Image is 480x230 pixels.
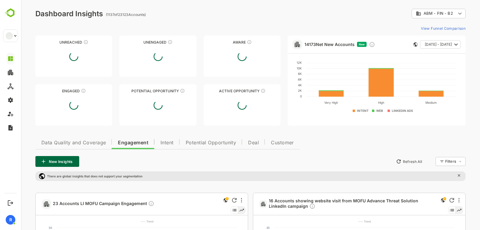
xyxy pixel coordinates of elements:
[303,101,317,105] text: Very High
[371,109,392,112] text: LINKEDIN ADS
[139,140,153,145] span: Intent
[248,198,418,210] a: 16 Accounts showing website visit from MOFU Advance Threat Solution LinkedIn campaignDescription ...
[98,40,175,44] div: Unengaged
[98,89,175,93] div: Potential Opportunity
[404,101,416,104] text: Medium
[147,40,151,44] div: These accounts have not shown enough engagement and need nurturing
[211,198,216,203] div: Refresh
[165,140,215,145] span: Potential Opportunity
[277,89,281,92] text: 2K
[6,32,13,39] div: __
[183,40,259,44] div: Aware
[392,42,397,47] div: This card does not support filter and segments
[418,197,426,205] div: This is a global insight. Segment selection is not applicable for this view
[14,9,82,18] div: Dashboard Insights
[277,78,281,81] text: 6K
[337,220,350,223] text: ---- Trend
[28,226,31,229] text: 30
[226,40,231,44] div: These accounts have just entered the buying cycle and need further nurturing
[32,201,133,207] span: 23 Accounts LI MOFU Campaign Engagement
[428,198,433,203] div: Refresh
[245,226,249,229] text: 20
[85,12,125,17] ag: ( 1137 of 23123 Accounts)
[250,140,273,145] span: Customer
[14,40,91,44] div: Unreached
[32,201,136,207] a: 23 Accounts LI MOFU Campaign EngagementDescription not present
[403,11,432,16] span: ABM - FIN - B2
[62,40,67,44] div: These accounts have not been engaged with for a defined time period
[283,42,334,47] a: 14173Net New Accounts
[26,174,121,178] p: There are global insights that does not support your segmentation
[276,61,281,64] text: 12K
[288,203,294,210] div: Description not present
[3,7,18,19] img: BambooboxLogoMark.f1c84d78b4c51b1a7b5f700c9845e183.svg
[348,41,354,48] div: Discover new ICP-fit accounts showing engagement — via intent surges, anonymous website visits, L...
[20,140,85,145] span: Data Quality and Coverage
[240,88,244,93] div: These accounts have open opportunities which might be at any of the Sales Stages
[399,40,440,49] button: [DATE] - [DATE]
[279,94,281,98] text: 0
[397,23,445,33] button: View Funnel Comparison
[14,156,58,167] button: New Insights
[424,159,435,164] div: Filters
[97,140,127,145] span: Engagement
[437,198,439,203] div: More
[127,201,133,207] div: Description not present
[248,198,416,210] span: 16 Accounts showing website visit from MOFU Advance Threat Solution LinkedIn campaign
[395,11,435,16] div: ABM - FIN - B2
[424,156,445,167] div: Filters
[277,72,281,75] text: 8K
[201,197,208,205] div: This is a global insight. Segment selection is not applicable for this view
[357,101,363,105] text: High
[120,220,133,223] text: ---- Trend
[6,215,15,225] div: R
[338,43,344,46] span: New
[391,8,445,20] div: ABM - FIN - B2
[276,66,281,70] text: 10K
[404,41,431,48] span: [DATE] - [DATE]
[14,89,91,93] div: Engaged
[227,140,238,145] span: Deal
[6,199,14,207] button: Logout
[372,157,404,166] button: Refresh All
[355,109,362,112] text: WEB
[183,89,259,93] div: Active Opportunity
[60,88,65,93] div: These accounts are warm, further nurturing would qualify them to MQAs
[220,198,221,203] div: More
[277,83,281,87] text: 4K
[159,88,164,93] div: These accounts are MQAs and can be passed on to Inside Sales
